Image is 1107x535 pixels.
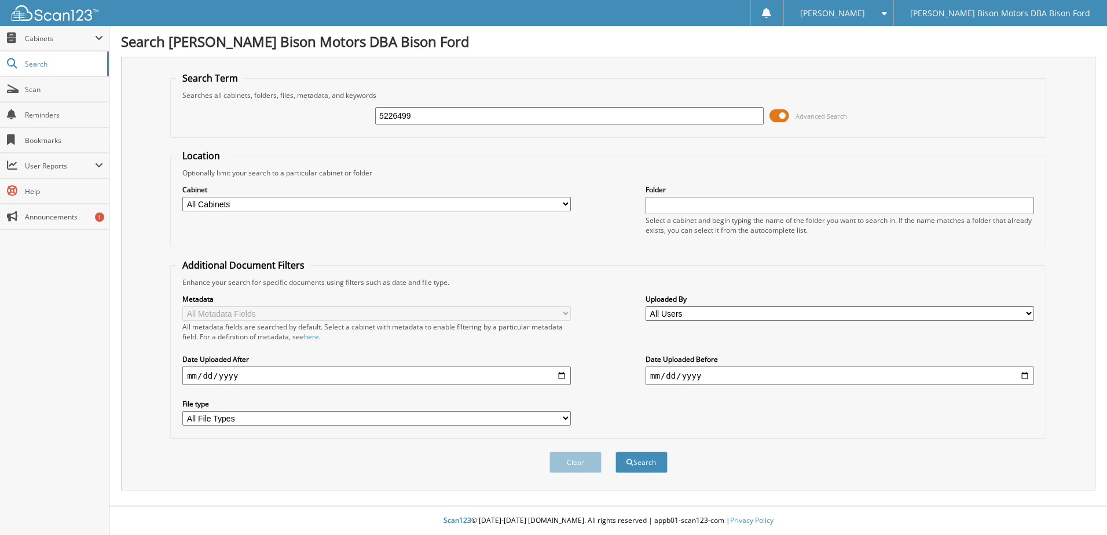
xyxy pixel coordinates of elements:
[177,90,1040,100] div: Searches all cabinets, folders, files, metadata, and keywords
[549,452,602,473] button: Clear
[109,507,1107,535] div: © [DATE]-[DATE] [DOMAIN_NAME]. All rights reserved | appb01-scan123-com |
[182,399,571,409] label: File type
[646,294,1034,304] label: Uploaded By
[730,515,774,525] a: Privacy Policy
[800,10,865,17] span: [PERSON_NAME]
[25,59,101,69] span: Search
[646,354,1034,364] label: Date Uploaded Before
[182,294,571,304] label: Metadata
[182,354,571,364] label: Date Uploaded After
[25,135,103,145] span: Bookmarks
[177,277,1040,287] div: Enhance your search for specific documents using filters such as date and file type.
[25,110,103,120] span: Reminders
[443,515,471,525] span: Scan123
[25,212,103,222] span: Announcements
[177,72,244,85] legend: Search Term
[95,212,104,222] div: 1
[121,32,1095,51] h1: Search [PERSON_NAME] Bison Motors DBA Bison Ford
[12,5,98,21] img: scan123-logo-white.svg
[796,112,847,120] span: Advanced Search
[182,367,571,385] input: start
[646,215,1034,235] div: Select a cabinet and begin typing the name of the folder you want to search in. If the name match...
[182,185,571,195] label: Cabinet
[25,161,95,171] span: User Reports
[177,168,1040,178] div: Optionally limit your search to a particular cabinet or folder
[25,186,103,196] span: Help
[304,332,319,342] a: here
[615,452,668,473] button: Search
[25,85,103,94] span: Scan
[177,259,310,272] legend: Additional Document Filters
[177,149,226,162] legend: Location
[182,322,571,342] div: All metadata fields are searched by default. Select a cabinet with metadata to enable filtering b...
[25,34,95,43] span: Cabinets
[910,10,1090,17] span: [PERSON_NAME] Bison Motors DBA Bison Ford
[646,185,1034,195] label: Folder
[646,367,1034,385] input: end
